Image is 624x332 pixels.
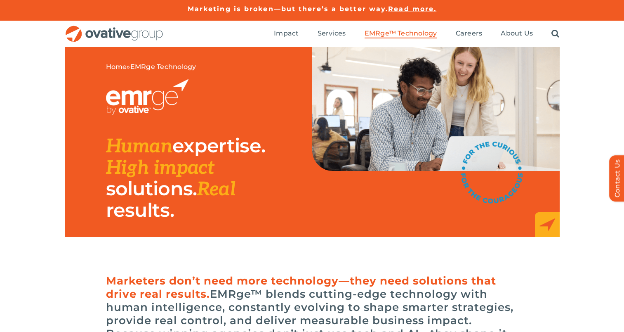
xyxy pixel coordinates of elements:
span: Marketers don’t need more technology—they need solutions that drive real results. [106,274,496,301]
span: Human [106,135,173,158]
span: Real [197,178,235,201]
a: About Us [501,29,533,38]
a: Marketing is broken—but there’s a better way. [188,5,389,13]
a: Careers [456,29,483,38]
img: EMRGE_RGB_wht [106,79,188,115]
span: High impact [106,157,214,180]
span: expertise. [172,134,265,157]
a: Home [106,63,127,71]
span: » [106,63,196,71]
a: OG_Full_horizontal_RGB [65,25,164,33]
a: Services [318,29,346,38]
span: solutions. [106,177,197,200]
span: results. [106,198,174,222]
nav: Menu [274,21,559,47]
a: EMRge™ Technology [365,29,437,38]
img: EMRge Landing Page Header Image [312,47,560,171]
a: Impact [274,29,299,38]
a: Search [551,29,559,38]
a: Read more. [388,5,436,13]
img: EMRge_HomePage_Elements_Arrow Box [535,212,560,237]
span: EMRge Technology [130,63,196,71]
